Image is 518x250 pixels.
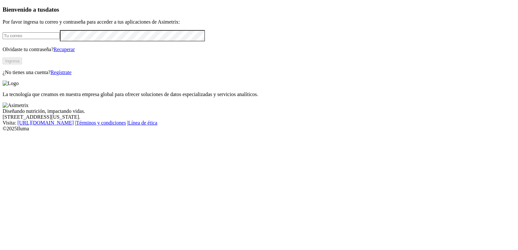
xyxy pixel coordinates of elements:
[3,126,515,132] div: © 2025 Iluma
[3,81,19,86] img: Logo
[17,120,74,125] a: [URL][DOMAIN_NAME]
[53,47,75,52] a: Recuperar
[3,6,515,13] h3: Bienvenido a tus
[3,70,515,75] p: ¿No tienes una cuenta?
[3,32,60,39] input: Tu correo
[3,19,515,25] p: Por favor ingresa tu correo y contraseña para acceder a tus aplicaciones de Asimetrix:
[3,114,515,120] div: [STREET_ADDRESS][US_STATE].
[45,6,59,13] span: datos
[3,103,28,108] img: Asimetrix
[3,47,515,52] p: Olvidaste tu contraseña?
[76,120,126,125] a: Términos y condiciones
[3,92,515,97] p: La tecnología que creamos en nuestra empresa global para ofrecer soluciones de datos especializad...
[128,120,157,125] a: Línea de ética
[3,120,515,126] div: Visita : | |
[3,58,22,64] button: Ingresa
[51,70,72,75] a: Regístrate
[3,108,515,114] div: Diseñando nutrición, impactando vidas.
